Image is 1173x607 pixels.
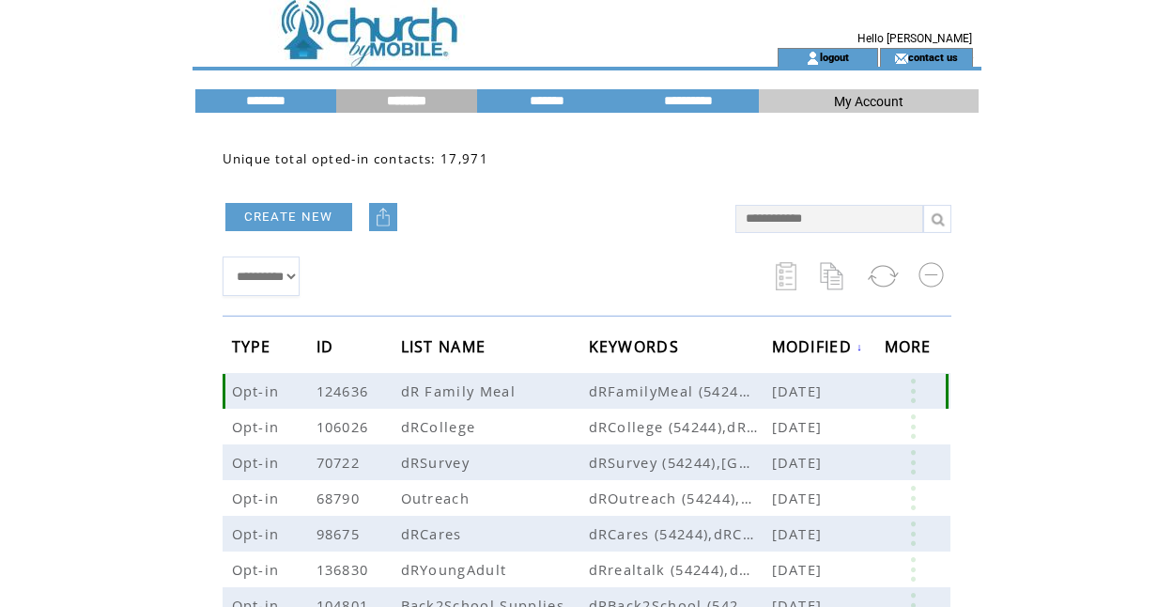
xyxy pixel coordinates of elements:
[589,417,772,436] span: dRCollege (54244),dRcollege (71441-US)
[401,417,481,436] span: dRCollege
[401,332,491,366] span: LIST NAME
[316,489,365,507] span: 68790
[401,524,467,543] span: dRCares
[589,381,772,400] span: dRFamilyMeal (54244),dRFamilyMeal (71441-US)
[772,489,827,507] span: [DATE]
[589,453,772,472] span: dRSurvey (54244),dRSurvey (71441-US)
[232,560,285,579] span: Opt-in
[857,32,972,45] span: Hello [PERSON_NAME]
[401,560,512,579] span: dRYoungAdult
[885,332,936,366] span: MORE
[316,560,374,579] span: 136830
[589,560,772,579] span: dRrealtalk (54244),dRYoungAdult (54244)
[223,150,489,167] span: Unique total opted-in contacts: 17,971
[772,332,857,366] span: MODIFIED
[772,560,827,579] span: [DATE]
[316,524,365,543] span: 98675
[806,51,820,66] img: account_icon.gif
[401,340,491,351] a: LIST NAME
[772,453,827,472] span: [DATE]
[316,417,374,436] span: 106026
[401,381,521,400] span: dR Family Meal
[589,489,772,507] span: dROutreach (54244),dROutreach (71441-US)
[820,51,849,63] a: logout
[908,51,958,63] a: contact us
[401,453,475,472] span: dRSurvey
[589,340,685,351] a: KEYWORDS
[232,332,276,366] span: TYPE
[232,524,285,543] span: Opt-in
[232,340,276,351] a: TYPE
[316,453,365,472] span: 70722
[232,453,285,472] span: Opt-in
[772,417,827,436] span: [DATE]
[589,524,772,543] span: dRCares (54244),dRCares (71441-US)
[894,51,908,66] img: contact_us_icon.gif
[232,489,285,507] span: Opt-in
[316,332,339,366] span: ID
[374,208,393,226] img: upload.png
[225,203,352,231] a: CREATE NEW
[772,524,827,543] span: [DATE]
[232,381,285,400] span: Opt-in
[401,489,475,507] span: Outreach
[772,341,864,352] a: MODIFIED↓
[232,417,285,436] span: Opt-in
[316,340,339,351] a: ID
[589,332,685,366] span: KEYWORDS
[316,381,374,400] span: 124636
[834,94,903,109] span: My Account
[772,381,827,400] span: [DATE]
